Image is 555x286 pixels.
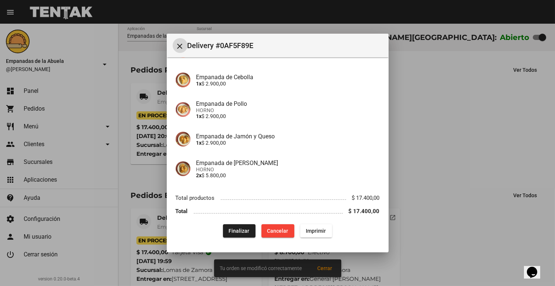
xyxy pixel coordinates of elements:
p: $ 5.800,00 [196,172,380,178]
span: HORNO [196,166,380,172]
span: Imprimir [306,228,326,234]
p: $ 2.900,00 [196,81,380,87]
p: $ 2.900,00 [196,113,380,119]
img: 4c2ccd53-78ad-4b11-8071-b758d1175bd1.jpg [176,73,190,87]
li: Total productos $ 17.400,00 [176,191,380,205]
h4: Empanada de [PERSON_NAME] [196,159,380,166]
button: Finalizar [223,224,255,238]
span: Cancelar [267,228,288,234]
li: Total $ 17.400,00 [176,205,380,218]
h4: Empanada de Cebolla [196,74,380,81]
mat-icon: Cerrar [176,42,185,51]
b: 2x [196,172,202,178]
h4: Empanada de Pollo [196,100,380,107]
span: Delivery #0AF5F89E [187,40,383,51]
b: 1x [196,81,202,87]
button: Cerrar [173,38,187,53]
img: 72c15bfb-ac41-4ae4-a4f2-82349035ab42.jpg [176,132,190,147]
b: 1x [196,113,202,119]
span: Finalizar [229,228,250,234]
button: Imprimir [300,224,332,238]
button: Cancelar [261,224,294,238]
p: $ 2.900,00 [196,140,380,146]
h4: Empanada de Jamón y Queso [196,133,380,140]
img: f753fea7-0f09-41b3-9a9e-ddb84fc3b359.jpg [176,161,190,176]
span: HORNO [196,107,380,113]
b: 1x [196,140,202,146]
img: 10349b5f-e677-4e10-aec3-c36b893dfd64.jpg [176,102,190,117]
iframe: chat widget [524,256,548,279]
